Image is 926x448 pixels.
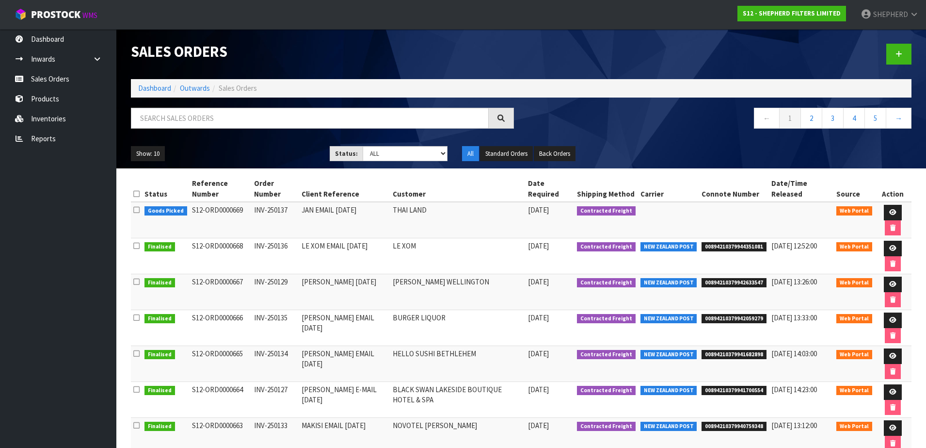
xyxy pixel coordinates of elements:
[864,108,886,129] a: 5
[252,382,299,418] td: INV-250127
[836,206,872,216] span: Web Portal
[769,176,834,202] th: Date/Time Released
[299,310,390,346] td: [PERSON_NAME] EMAIL [DATE]
[534,146,575,162] button: Back Orders
[390,238,525,274] td: LE XOM
[702,242,766,252] span: 00894210379944351081
[638,176,700,202] th: Carrier
[699,176,769,202] th: Connote Number
[779,108,801,129] a: 1
[82,11,97,20] small: WMS
[190,238,252,274] td: S12-ORD0000668
[702,314,766,324] span: 00894210379942059279
[528,241,549,250] span: [DATE]
[131,146,165,162] button: Show: 10
[640,278,697,288] span: NEW ZEALAND POST
[577,206,636,216] span: Contracted Freight
[873,10,908,19] span: SHEPHERD
[190,202,252,238] td: S12-ORD0000669
[528,108,911,132] nav: Page navigation
[190,310,252,346] td: S12-ORD0000666
[144,386,175,396] span: Finalised
[190,346,252,382] td: S12-ORD0000665
[640,422,697,431] span: NEW ZEALAND POST
[836,422,872,431] span: Web Portal
[702,422,766,431] span: 00894210379940759348
[252,346,299,382] td: INV-250134
[771,241,817,250] span: [DATE] 12:52:00
[180,83,210,93] a: Outwards
[252,310,299,346] td: INV-250135
[702,386,766,396] span: 00894210379941700554
[771,313,817,322] span: [DATE] 13:33:00
[836,242,872,252] span: Web Portal
[577,386,636,396] span: Contracted Freight
[836,278,872,288] span: Web Portal
[771,277,817,286] span: [DATE] 13:26:00
[252,274,299,310] td: INV-250129
[528,349,549,358] span: [DATE]
[390,176,525,202] th: Customer
[640,350,697,360] span: NEW ZEALAND POST
[528,205,549,215] span: [DATE]
[577,422,636,431] span: Contracted Freight
[528,421,549,430] span: [DATE]
[131,108,489,129] input: Search sales orders
[528,385,549,394] span: [DATE]
[138,83,171,93] a: Dashboard
[771,349,817,358] span: [DATE] 14:03:00
[144,242,175,252] span: Finalised
[299,238,390,274] td: LE XOM EMAIL [DATE]
[144,350,175,360] span: Finalised
[754,108,780,129] a: ←
[528,277,549,286] span: [DATE]
[875,176,911,202] th: Action
[843,108,865,129] a: 4
[252,176,299,202] th: Order Number
[299,176,390,202] th: Client Reference
[886,108,911,129] a: →
[836,386,872,396] span: Web Portal
[31,8,80,21] span: ProStock
[144,422,175,431] span: Finalised
[771,385,817,394] span: [DATE] 14:23:00
[131,44,514,60] h1: Sales Orders
[299,382,390,418] td: [PERSON_NAME] E-MAIL [DATE]
[252,202,299,238] td: INV-250137
[800,108,822,129] a: 2
[526,176,575,202] th: Date Required
[577,242,636,252] span: Contracted Freight
[190,382,252,418] td: S12-ORD0000664
[640,242,697,252] span: NEW ZEALAND POST
[144,206,187,216] span: Goods Picked
[640,314,697,324] span: NEW ZEALAND POST
[702,350,766,360] span: 00894210379941682898
[299,274,390,310] td: [PERSON_NAME] [DATE]
[462,146,479,162] button: All
[836,314,872,324] span: Web Portal
[577,278,636,288] span: Contracted Freight
[702,278,766,288] span: 00894210379942633547
[252,238,299,274] td: INV-250136
[822,108,844,129] a: 3
[771,421,817,430] span: [DATE] 13:12:00
[142,176,190,202] th: Status
[577,314,636,324] span: Contracted Freight
[15,8,27,20] img: cube-alt.png
[190,274,252,310] td: S12-ORD0000667
[190,176,252,202] th: Reference Number
[390,202,525,238] td: THAI LAND
[528,313,549,322] span: [DATE]
[390,310,525,346] td: BURGER LIQUOR
[575,176,638,202] th: Shipping Method
[219,83,257,93] span: Sales Orders
[834,176,875,202] th: Source
[390,346,525,382] td: HELLO SUSHI BETHLEHEM
[743,9,841,17] strong: S12 - SHEPHERD FILTERS LIMITED
[390,274,525,310] td: [PERSON_NAME] WELLINGTON
[144,278,175,288] span: Finalised
[335,149,358,158] strong: Status:
[836,350,872,360] span: Web Portal
[640,386,697,396] span: NEW ZEALAND POST
[390,382,525,418] td: BLACK SWAN LAKESIDE BOUTIQUE HOTEL & SPA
